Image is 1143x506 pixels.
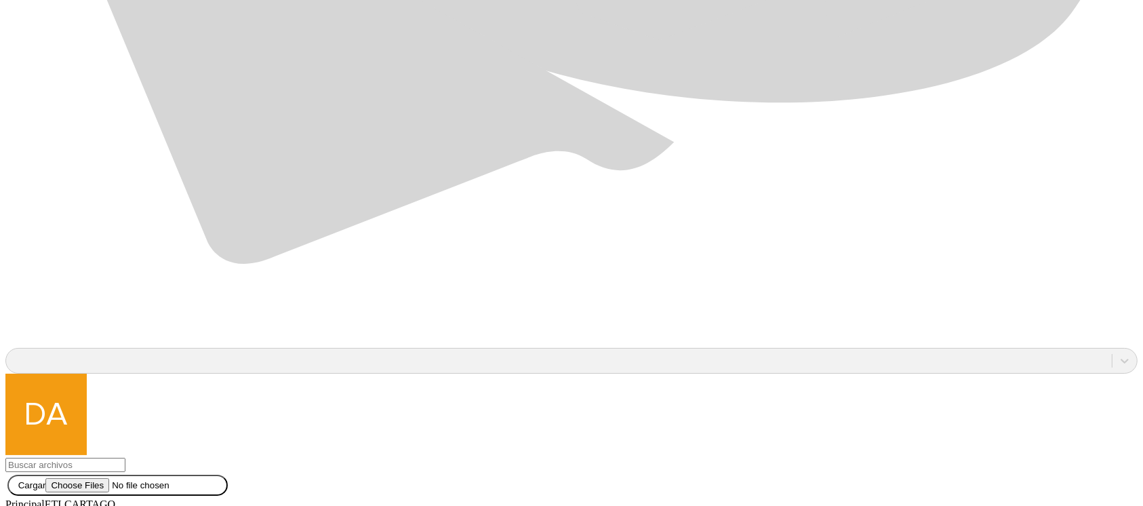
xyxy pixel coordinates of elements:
input: Cargar [45,478,217,492]
label: Cargar [18,480,218,490]
img: daniel.mejia@contegral.co profile pic [5,374,87,455]
input: Buscar archivos [5,458,125,472]
button: Cargar [7,475,227,497]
